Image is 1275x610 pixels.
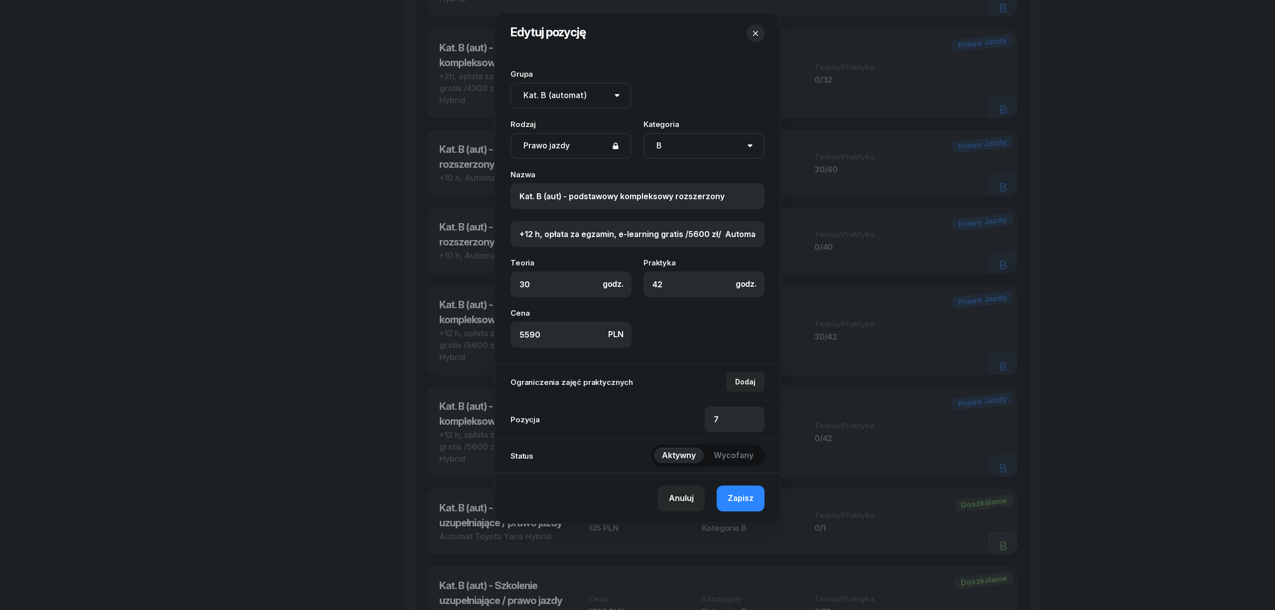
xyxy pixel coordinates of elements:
[706,448,762,464] button: Wycofany
[658,486,705,511] button: Anuluj
[643,271,765,297] input: 0
[662,449,696,462] span: Aktywny
[510,25,586,39] span: Edytuj pozycję
[726,372,765,392] button: Dodaj
[510,183,765,209] input: Wprowadź nazwę
[735,376,756,388] span: Dodaj
[510,322,632,348] input: 0
[510,221,765,247] input: Opis (Opcjonalnie)
[728,492,754,505] span: Zapisz
[510,271,632,297] input: 0
[654,448,704,464] button: Aktywny
[705,406,765,432] input: 0
[717,486,765,511] button: Zapisz
[669,492,694,505] div: Anuluj
[714,449,754,462] span: Wycofany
